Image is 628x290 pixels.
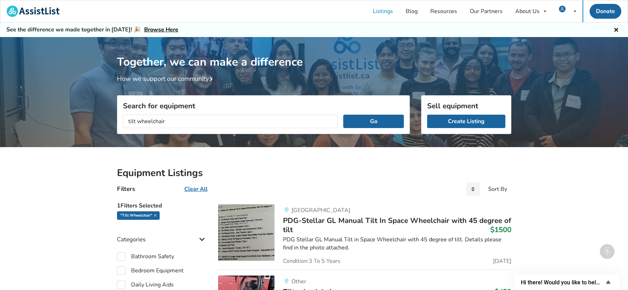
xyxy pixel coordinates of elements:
[283,258,340,264] span: Condition: 3 To 5 Years
[7,6,60,17] img: assistlist-logo
[463,0,509,22] a: Our Partners
[218,204,511,270] a: mobility-pdg-stellar gl manual tilt in space wheelchair with 45 degree of tilt[GEOGRAPHIC_DATA]PD...
[218,204,275,261] img: mobility-pdg-stellar gl manual tilt in space wheelchair with 45 degree of tilt
[123,101,404,110] h3: Search for equipment
[6,26,178,34] h5: See the difference we made together in [DATE]! 🎉
[117,199,207,211] h5: 1 Filters Selected
[117,266,184,275] label: Bedroom Equipment
[283,216,511,235] span: PDG-Stellar GL Manual Tilt In Space Wheelchair with 45 degree of tilt
[117,185,135,193] h4: Filters
[343,115,404,128] button: Go
[427,101,505,110] h3: Sell equipment
[521,279,604,286] span: Hi there! Would you like to help us improve AssistList?
[117,222,207,247] div: Categories
[291,278,306,285] span: Other
[367,0,399,22] a: Listings
[117,280,174,289] label: Daily Living Aids
[521,278,612,286] button: Show survey - Hi there! Would you like to help us improve AssistList?
[424,0,463,22] a: Resources
[490,225,511,234] h3: $1500
[493,258,511,264] span: [DATE]
[488,186,507,192] div: Sort By
[117,167,511,179] h2: Equipment Listings
[291,206,350,214] span: [GEOGRAPHIC_DATA]
[559,6,566,12] img: user icon
[427,115,505,128] a: Create Listing
[117,211,160,220] div: "tilt wheelchair"
[117,37,511,69] h1: Together, we can make a difference
[184,185,208,193] u: Clear All
[117,252,174,261] label: Bathroom Safety
[399,0,424,22] a: Blog
[123,115,338,128] input: I am looking for...
[117,74,216,83] a: How we support our community
[144,26,178,34] a: Browse Here
[283,236,511,252] div: PDG Stellar GL Manual Tilt in Space Wheelchair with 45 degree of tilt. Details please find in the...
[590,4,621,19] a: Donate
[515,8,540,14] div: About Us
